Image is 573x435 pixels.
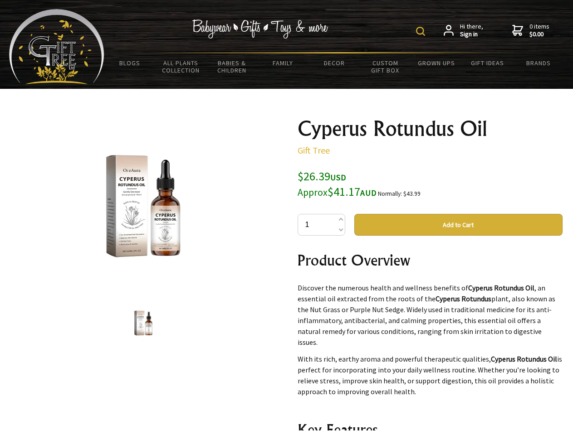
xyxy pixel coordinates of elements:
[529,30,549,39] strong: $0.00
[206,53,258,80] a: Babies & Children
[460,23,483,39] span: Hi there,
[436,294,491,303] strong: Cyperus Rotundus
[468,283,534,292] strong: Cyperus Rotundus Oil
[360,188,377,198] span: AUD
[73,135,214,277] img: Cyperus Rotundus Oil
[416,27,425,36] img: product search
[9,9,104,84] img: Babyware - Gifts - Toys and more...
[126,306,161,340] img: Cyperus Rotundus Oil
[378,190,421,198] small: Normally: $43.99
[330,172,346,183] span: USD
[491,354,557,363] strong: Cyperus Rotundus Oil
[298,118,563,140] h1: Cyperus Rotundus Oil
[298,353,563,397] p: With its rich, earthy aroma and powerful therapeutic qualities, is perfect for incorporating into...
[529,22,549,39] span: 0 items
[513,53,564,72] a: Brands
[298,145,330,156] a: Gift Tree
[298,169,377,199] span: $26.39 $41.17
[512,23,549,39] a: 0 items$0.00
[298,249,563,271] h2: Product Overview
[298,186,328,198] small: Approx
[360,53,411,80] a: Custom Gift Box
[258,53,309,72] a: Family
[104,53,156,72] a: BLOGS
[354,214,563,236] button: Add to Cart
[411,53,462,72] a: Grown Ups
[460,30,483,39] strong: Sign in
[298,282,563,348] p: Discover the numerous health and wellness benefits of , an essential oil extracted from the roots...
[444,23,483,39] a: Hi there,Sign in
[462,53,513,72] a: Gift Ideas
[156,53,207,80] a: All Plants Collection
[192,19,328,39] img: Babywear - Gifts - Toys & more
[309,53,360,72] a: Decor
